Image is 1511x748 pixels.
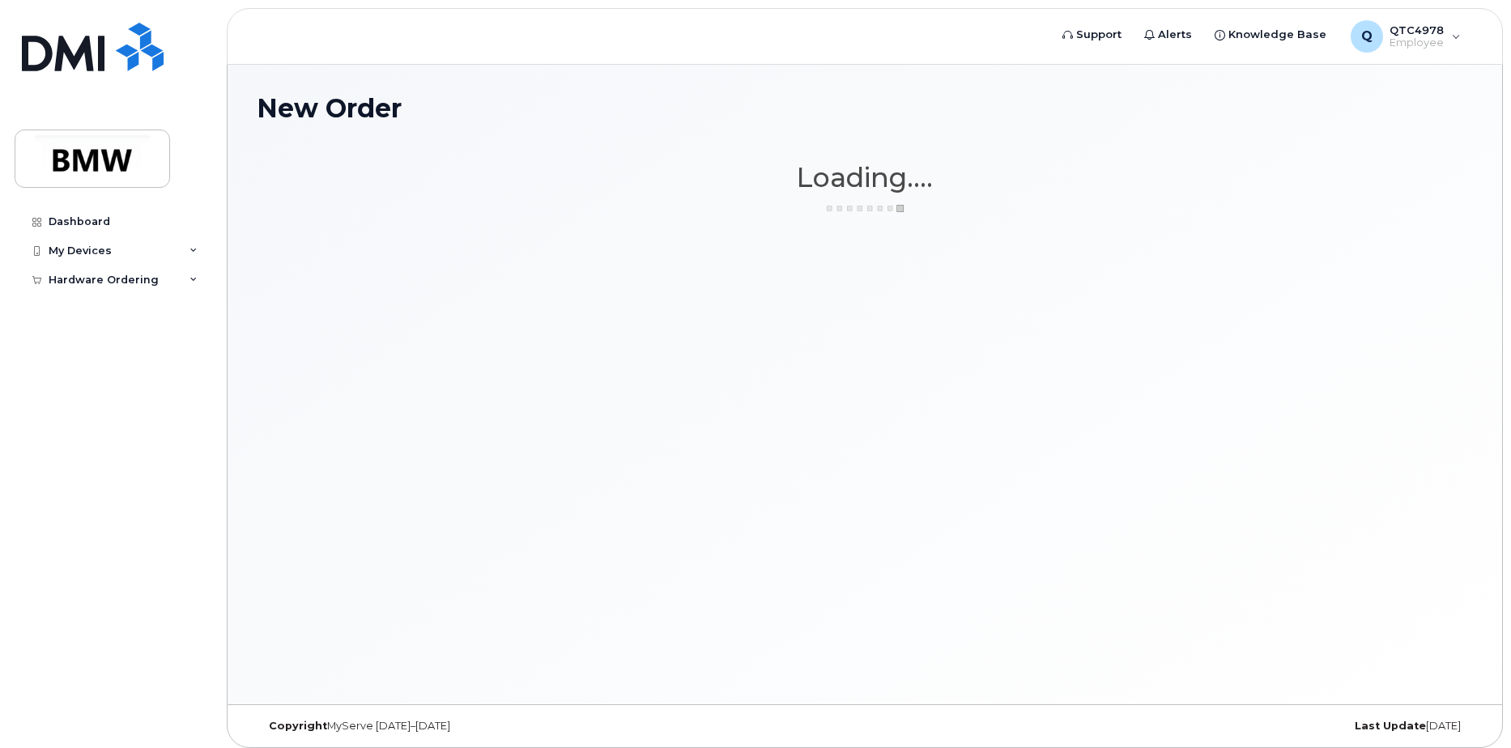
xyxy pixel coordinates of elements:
strong: Copyright [269,720,327,732]
img: ajax-loader-3a6953c30dc77f0bf724df975f13086db4f4c1262e45940f03d1251963f1bf2e.gif [824,202,905,215]
h1: New Order [257,94,1473,122]
strong: Last Update [1355,720,1426,732]
div: [DATE] [1067,720,1473,733]
h1: Loading.... [257,163,1473,192]
div: MyServe [DATE]–[DATE] [257,720,662,733]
